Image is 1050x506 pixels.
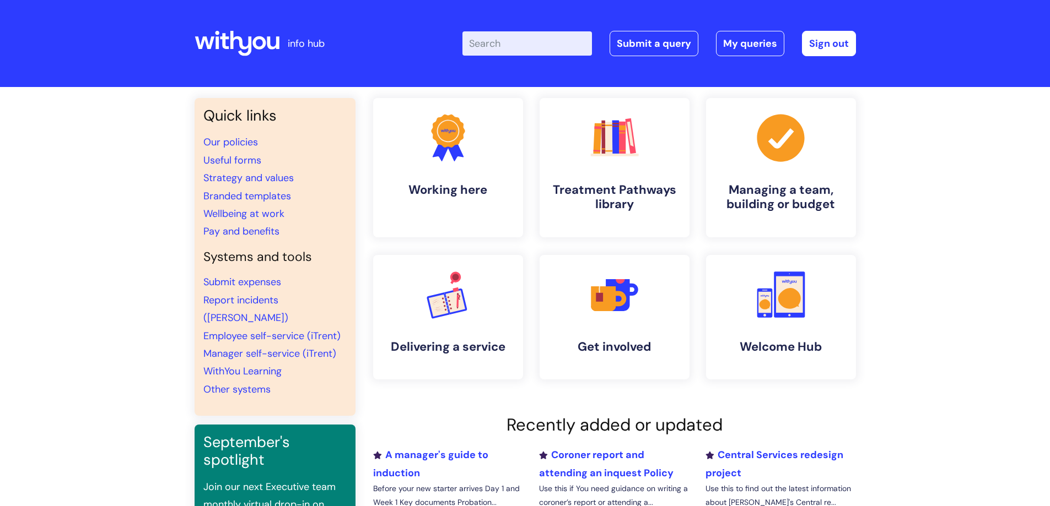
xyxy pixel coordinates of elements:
[715,340,847,354] h4: Welcome Hub
[203,249,347,265] h4: Systems and tools
[203,383,271,396] a: Other systems
[288,35,325,52] p: info hub
[203,329,341,342] a: Employee self-service (iTrent)
[203,275,281,289] a: Submit expenses
[716,31,784,56] a: My queries
[373,448,488,479] a: A manager's guide to induction
[203,154,261,167] a: Useful forms
[382,183,514,197] h4: Working here
[706,255,856,379] a: Welcome Hub
[706,98,856,237] a: Managing a team, building or budget
[203,347,336,360] a: Manager self-service (iTrent)
[382,340,514,354] h4: Delivering a service
[203,433,347,469] h3: September's spotlight
[203,135,258,149] a: Our policies
[610,31,698,56] a: Submit a query
[548,183,681,212] h4: Treatment Pathways library
[203,225,279,238] a: Pay and benefits
[203,107,347,124] h3: Quick links
[462,31,856,56] div: | -
[203,293,288,324] a: Report incidents ([PERSON_NAME])
[539,448,674,479] a: Coroner report and attending an inquest Policy
[373,415,856,435] h2: Recently added or updated
[203,189,291,203] a: Branded templates
[373,98,523,237] a: Working here
[715,183,847,212] h4: Managing a team, building or budget
[548,340,681,354] h4: Get involved
[706,448,843,479] a: Central Services redesign project
[802,31,856,56] a: Sign out
[462,31,592,56] input: Search
[203,171,294,184] a: Strategy and values
[203,207,284,220] a: Wellbeing at work
[540,98,690,237] a: Treatment Pathways library
[203,364,282,378] a: WithYou Learning
[373,255,523,379] a: Delivering a service
[540,255,690,379] a: Get involved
